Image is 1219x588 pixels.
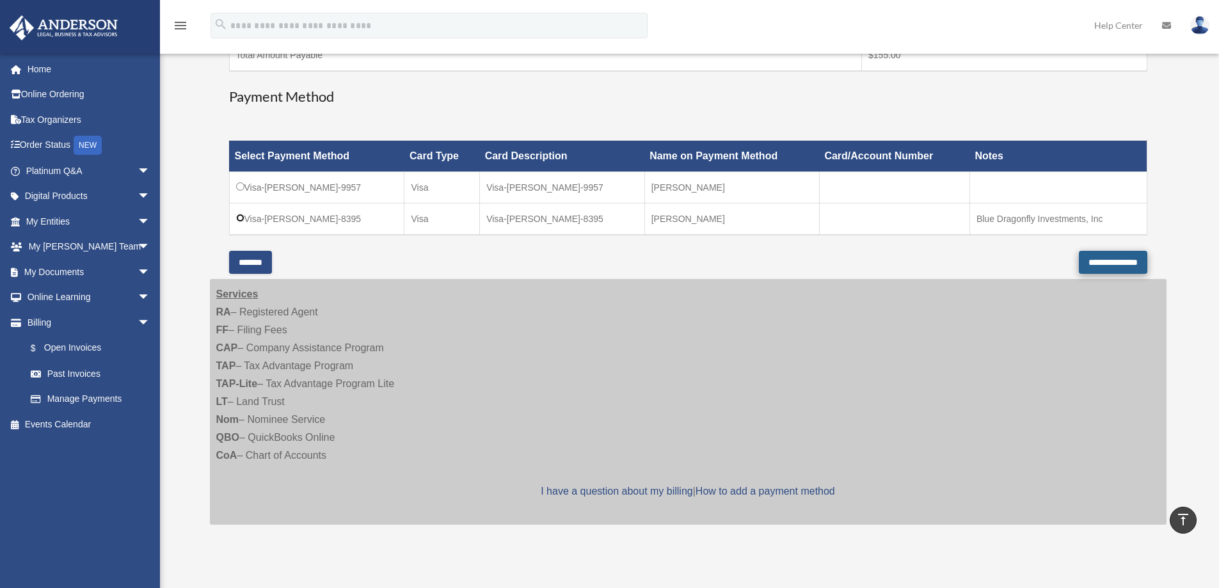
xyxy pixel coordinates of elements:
[480,203,645,235] td: Visa-[PERSON_NAME]-8395
[480,172,645,203] td: Visa-[PERSON_NAME]-9957
[210,279,1167,525] div: – Registered Agent – Filing Fees – Company Assistance Program – Tax Advantage Program – Tax Advan...
[9,310,163,335] a: Billingarrow_drop_down
[216,289,259,299] strong: Services
[173,18,188,33] i: menu
[541,486,692,497] a: I have a question about my billing
[138,259,163,285] span: arrow_drop_down
[229,141,404,172] th: Select Payment Method
[38,340,44,356] span: $
[404,172,480,203] td: Visa
[9,107,170,132] a: Tax Organizers
[644,172,819,203] td: [PERSON_NAME]
[9,132,170,159] a: Order StatusNEW
[216,432,239,443] strong: QBO
[18,335,157,362] a: $Open Invoices
[229,87,1147,107] h3: Payment Method
[9,285,170,310] a: Online Learningarrow_drop_down
[138,184,163,210] span: arrow_drop_down
[138,310,163,336] span: arrow_drop_down
[404,203,480,235] td: Visa
[6,15,122,40] img: Anderson Advisors Platinum Portal
[74,136,102,155] div: NEW
[9,234,170,260] a: My [PERSON_NAME] Teamarrow_drop_down
[216,396,228,407] strong: LT
[644,141,819,172] th: Name on Payment Method
[1190,16,1209,35] img: User Pic
[404,141,480,172] th: Card Type
[696,486,835,497] a: How to add a payment method
[229,39,862,71] td: Total Amount Payable
[138,285,163,311] span: arrow_drop_down
[214,17,228,31] i: search
[969,141,1147,172] th: Notes
[216,360,236,371] strong: TAP
[216,378,258,389] strong: TAP-Lite
[9,209,170,234] a: My Entitiesarrow_drop_down
[216,324,229,335] strong: FF
[216,450,237,461] strong: CoA
[229,172,404,203] td: Visa-[PERSON_NAME]-9957
[969,203,1147,235] td: Blue Dragonfly Investments, Inc
[1175,512,1191,527] i: vertical_align_top
[480,141,645,172] th: Card Description
[9,158,170,184] a: Platinum Q&Aarrow_drop_down
[138,158,163,184] span: arrow_drop_down
[1170,507,1197,534] a: vertical_align_top
[9,56,170,82] a: Home
[862,39,1147,71] td: $155.00
[9,411,170,437] a: Events Calendar
[18,361,163,386] a: Past Invoices
[819,141,969,172] th: Card/Account Number
[216,342,238,353] strong: CAP
[229,203,404,235] td: Visa-[PERSON_NAME]-8395
[216,414,239,425] strong: Nom
[216,306,231,317] strong: RA
[644,203,819,235] td: [PERSON_NAME]
[138,234,163,260] span: arrow_drop_down
[18,386,163,412] a: Manage Payments
[173,22,188,33] a: menu
[9,259,170,285] a: My Documentsarrow_drop_down
[9,82,170,107] a: Online Ordering
[216,482,1160,500] p: |
[138,209,163,235] span: arrow_drop_down
[9,184,170,209] a: Digital Productsarrow_drop_down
